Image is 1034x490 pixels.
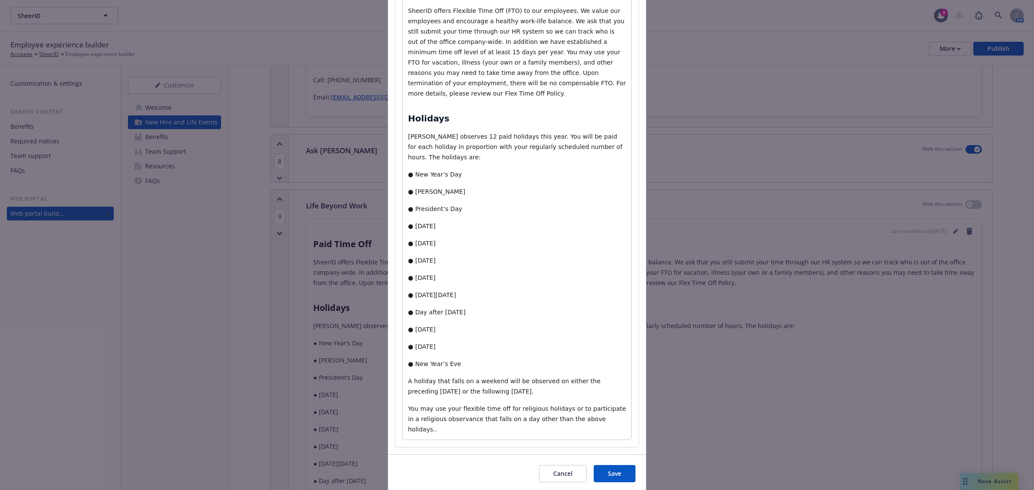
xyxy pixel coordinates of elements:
span: ● [DATE] [408,274,436,281]
span: Cancel [553,469,573,478]
span: ● [DATE] [408,223,436,229]
span: ● President’s Day [408,205,462,212]
span: You may use your flexible time off for religious holidays or to participate in a religious observ... [408,405,628,433]
span: ● [DATE] [408,326,436,333]
span: ● [DATE] [408,343,436,350]
span: A holiday that falls on a weekend will be observed on either the preceding [DATE] or the followin... [408,378,602,395]
span: ● New Year’s Eve [408,360,461,367]
button: Cancel [539,465,587,482]
strong: Holidays [408,113,449,124]
span: ● New Year’s Day [408,171,462,178]
span: [PERSON_NAME] observes 12 paid holidays this year. You will be paid for each holiday in proportio... [408,133,624,161]
span: SheerID offers Flexible Time Off (FTO) to our employees. We value our employees and encourage a h... [408,7,628,97]
span: Save [608,469,621,478]
span: ● [DATE][DATE] [408,292,456,298]
span: ● Day after [DATE] [408,309,466,316]
span: ● [PERSON_NAME] [408,188,465,195]
button: Save [594,465,635,482]
span: ● [DATE] [408,240,436,247]
span: ● [DATE] [408,257,436,264]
